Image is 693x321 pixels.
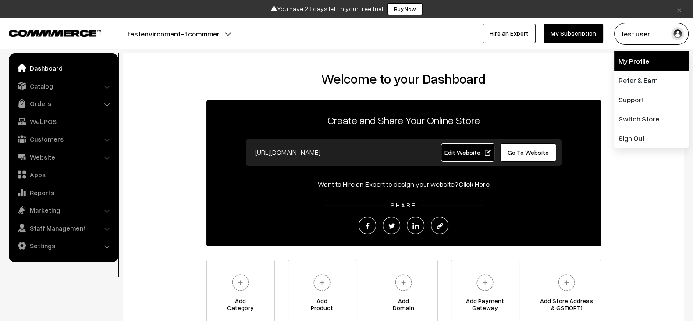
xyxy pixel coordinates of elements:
[473,271,497,295] img: plus.svg
[288,297,356,315] span: Add Product
[451,297,519,315] span: Add Payment Gateway
[11,185,115,200] a: Reports
[441,143,494,162] a: Edit Website
[9,27,85,38] a: COMMMERCE
[206,112,601,128] p: Create and Share Your Online Store
[544,24,603,43] a: My Subscription
[11,78,115,94] a: Catalog
[11,149,115,165] a: Website
[614,51,689,71] a: My Profile
[11,167,115,182] a: Apps
[206,179,601,189] div: Want to Hire an Expert to design your website?
[207,297,274,315] span: Add Category
[11,202,115,218] a: Marketing
[444,149,491,156] span: Edit Website
[97,23,254,45] button: testenvironment-1.commmer…
[11,60,115,76] a: Dashboard
[614,23,689,45] button: test user
[554,271,579,295] img: plus.svg
[391,271,416,295] img: plus.svg
[11,114,115,129] a: WebPOS
[370,297,437,315] span: Add Domain
[228,271,252,295] img: plus.svg
[533,297,601,315] span: Add Store Address & GST(OPT)
[11,96,115,111] a: Orders
[614,128,689,148] a: Sign Out
[11,131,115,147] a: Customers
[131,71,675,87] h2: Welcome to your Dashboard
[310,271,334,295] img: plus.svg
[508,149,549,156] span: Go To Website
[673,4,685,14] a: ×
[614,109,689,128] a: Switch Store
[11,220,115,236] a: Staff Management
[386,201,421,209] span: SHARE
[9,30,101,36] img: COMMMERCE
[500,143,557,162] a: Go To Website
[11,238,115,253] a: Settings
[671,27,684,40] img: user
[458,180,490,189] a: Click Here
[387,3,423,15] a: Buy Now
[614,90,689,109] a: Support
[3,3,690,15] div: You have 23 days left in your free trial
[614,71,689,90] a: Refer & Earn
[483,24,536,43] a: Hire an Expert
